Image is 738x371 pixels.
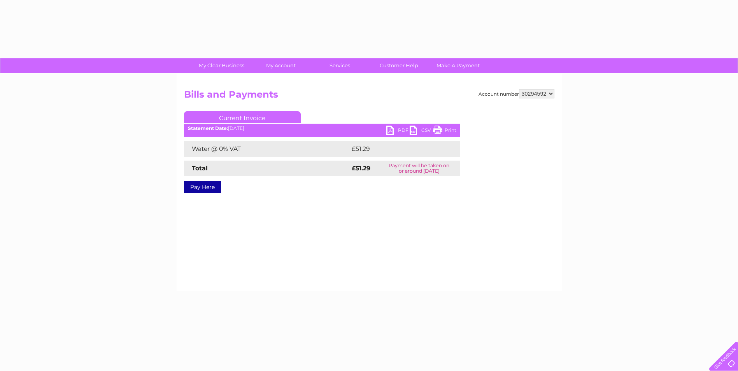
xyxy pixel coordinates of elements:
strong: £51.29 [352,164,370,172]
a: CSV [410,126,433,137]
td: £51.29 [350,141,444,157]
a: PDF [386,126,410,137]
a: Customer Help [367,58,431,73]
strong: Total [192,164,208,172]
td: Payment will be taken on or around [DATE] [378,161,460,176]
b: Statement Date: [188,125,228,131]
div: [DATE] [184,126,460,131]
a: Make A Payment [426,58,490,73]
div: Account number [479,89,554,98]
a: My Account [249,58,313,73]
a: My Clear Business [189,58,254,73]
a: Services [308,58,372,73]
h2: Bills and Payments [184,89,554,104]
a: Pay Here [184,181,221,193]
a: Current Invoice [184,111,301,123]
td: Water @ 0% VAT [184,141,350,157]
a: Print [433,126,456,137]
